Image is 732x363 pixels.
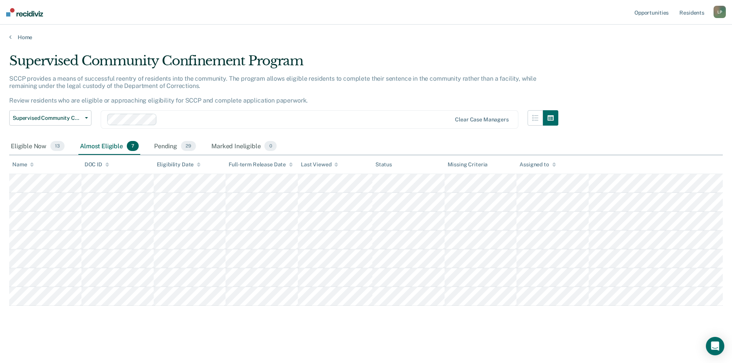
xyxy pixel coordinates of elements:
[181,141,196,151] span: 29
[375,161,392,168] div: Status
[13,115,82,121] span: Supervised Community Confinement Program
[706,337,724,355] div: Open Intercom Messenger
[9,110,91,126] button: Supervised Community Confinement Program
[301,161,338,168] div: Last Viewed
[157,161,201,168] div: Eligibility Date
[264,141,276,151] span: 0
[9,34,723,41] a: Home
[78,138,140,155] div: Almost Eligible7
[714,6,726,18] div: L P
[714,6,726,18] button: LP
[6,8,43,17] img: Recidiviz
[127,141,139,151] span: 7
[9,53,558,75] div: Supervised Community Confinement Program
[210,138,278,155] div: Marked Ineligible0
[520,161,556,168] div: Assigned to
[85,161,109,168] div: DOC ID
[455,116,508,123] div: Clear case managers
[12,161,34,168] div: Name
[9,138,66,155] div: Eligible Now13
[448,161,488,168] div: Missing Criteria
[229,161,293,168] div: Full-term Release Date
[153,138,198,155] div: Pending29
[50,141,65,151] span: 13
[9,75,536,104] p: SCCP provides a means of successful reentry of residents into the community. The program allows e...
